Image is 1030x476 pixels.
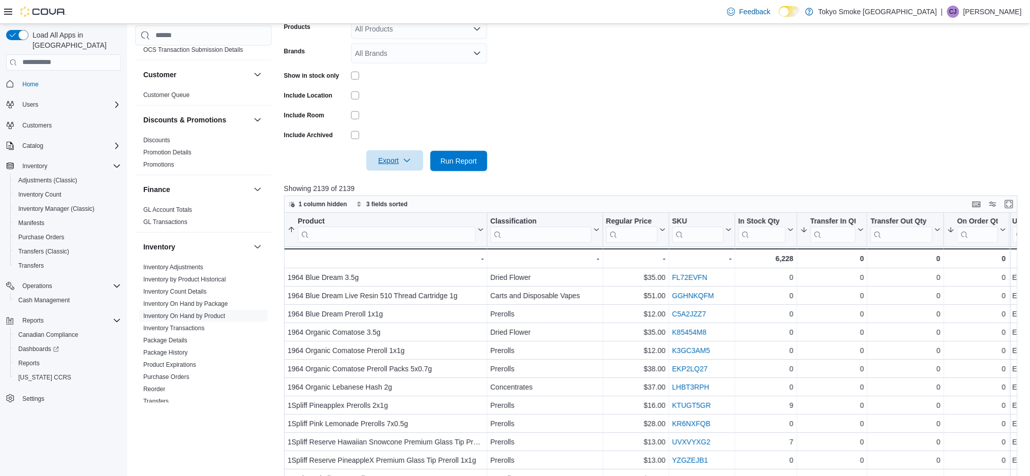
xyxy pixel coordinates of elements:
span: Home [18,78,121,90]
button: Discounts & Promotions [143,115,249,125]
div: Discounts & Promotions [135,134,272,175]
a: Package History [143,349,188,356]
a: UVXVYXG2 [672,438,710,446]
a: [US_STATE] CCRS [14,371,75,384]
span: Settings [18,392,121,404]
div: Prerolls [490,344,600,357]
button: Reports [2,313,125,328]
button: Inventory [2,159,125,173]
span: Manifests [14,217,121,229]
a: Transfers [143,398,169,405]
button: Home [2,77,125,91]
div: 9 [738,399,794,411]
a: GGHNKQFM [672,292,714,300]
div: Dried Flower [490,271,600,283]
label: Show in stock only [284,72,339,80]
div: Prerolls [490,418,600,430]
span: Operations [22,282,52,290]
span: Cash Management [14,294,121,306]
a: Reorder [143,386,165,393]
a: Home [18,78,43,90]
div: 0 [800,308,864,320]
div: Dried Flower [490,326,600,338]
span: OCS Transaction Submission Details [143,46,243,54]
button: Enter fullscreen [1003,198,1015,210]
button: Inventory [18,160,51,172]
a: Settings [18,393,48,405]
button: Transfer Out Qty [870,216,940,242]
p: Showing 2139 of 2139 [284,183,1025,194]
span: Inventory Count [14,188,121,201]
div: In Stock Qty [738,216,786,226]
span: Reports [14,357,121,369]
span: Inventory Count [18,191,61,199]
div: 0 [738,344,794,357]
div: 0 [947,271,1006,283]
span: Customers [18,119,121,132]
button: Transfers (Classic) [10,244,125,259]
span: Canadian Compliance [14,329,121,341]
span: Reports [22,316,44,325]
a: Cash Management [14,294,74,306]
span: GL Transactions [143,218,188,226]
div: 1964 Blue Dream Preroll 1x1g [288,308,484,320]
div: 0 [947,418,1006,430]
button: Canadian Compliance [10,328,125,342]
span: Package History [143,348,188,357]
span: Adjustments (Classic) [18,176,77,184]
div: Cassidy Jones [947,6,959,18]
div: $38.00 [606,363,665,375]
div: 0 [870,308,940,320]
span: Reports [18,359,40,367]
div: Transfer In Qty [810,216,856,242]
div: 0 [870,363,940,375]
div: 1Spliff Pink Lemonade Prerolls 7x0.5g [288,418,484,430]
div: - [606,252,665,265]
div: 0 [870,326,940,338]
h3: Inventory [143,242,175,252]
a: YZGZEJB1 [672,456,708,464]
span: Adjustments (Classic) [14,174,121,186]
div: 0 [947,399,1006,411]
span: Inventory On Hand by Product [143,312,225,320]
button: Customers [2,118,125,133]
button: Display options [987,198,999,210]
div: 6,228 [738,252,794,265]
span: Inventory by Product Historical [143,275,226,283]
div: Product [298,216,476,226]
h3: Finance [143,184,170,195]
div: SKU URL [672,216,724,242]
span: Inventory [18,160,121,172]
div: In Stock Qty [738,216,786,242]
label: Include Room [284,111,324,119]
span: Inventory Manager (Classic) [18,205,95,213]
div: $35.00 [606,271,665,283]
span: Washington CCRS [14,371,121,384]
span: Dashboards [18,345,59,353]
span: Operations [18,280,121,292]
span: Export [372,150,417,171]
button: On Order Qty [947,216,1006,242]
button: Manifests [10,216,125,230]
button: Catalog [18,140,47,152]
div: 1964 Blue Dream 3.5g [288,271,484,283]
div: $12.00 [606,344,665,357]
div: 0 [947,344,1006,357]
button: Open list of options [473,49,481,57]
a: Inventory Transactions [143,325,205,332]
h3: Discounts & Promotions [143,115,226,125]
div: $16.00 [606,399,665,411]
div: 0 [800,290,864,302]
button: [US_STATE] CCRS [10,370,125,385]
a: K85454M8 [672,328,707,336]
div: Product [298,216,476,242]
div: - [672,252,732,265]
div: Inventory [135,261,272,411]
div: Transfer Out Qty [870,216,932,226]
button: Inventory Manager (Classic) [10,202,125,216]
span: Feedback [739,7,770,17]
div: 1964 Organic Lebanese Hash 2g [288,381,484,393]
a: Inventory Count Details [143,288,207,295]
button: Inventory [252,241,264,253]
